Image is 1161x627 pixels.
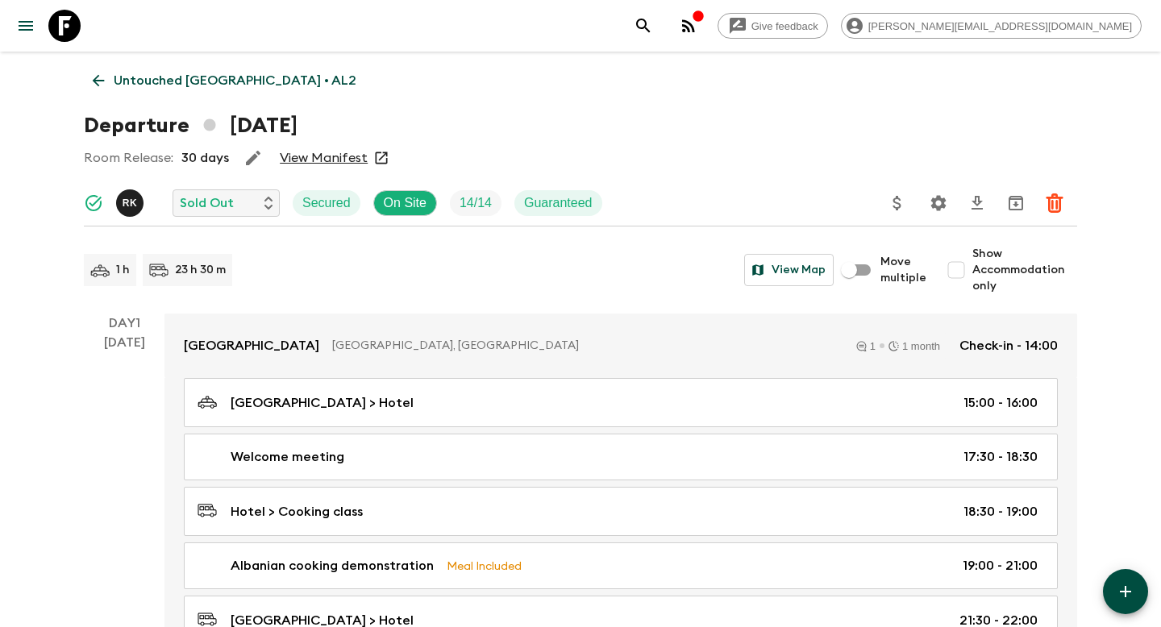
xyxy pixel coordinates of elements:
button: Settings [922,187,955,219]
a: Untouched [GEOGRAPHIC_DATA] • AL2 [84,64,365,97]
p: On Site [384,193,427,213]
p: R K [123,197,138,210]
button: Delete [1038,187,1071,219]
span: Show Accommodation only [972,246,1077,294]
a: Albanian cooking demonstrationMeal Included19:00 - 21:00 [184,542,1058,589]
p: Day 1 [84,313,164,333]
p: Hotel > Cooking class [231,502,363,521]
p: [GEOGRAPHIC_DATA] [184,336,319,355]
div: Trip Fill [450,190,501,216]
button: menu [10,10,42,42]
button: RK [116,189,147,217]
button: search adventures [627,10,660,42]
div: Secured [293,190,360,216]
button: Archive (Completed, Cancelled or Unsynced Departures only) [1000,187,1032,219]
p: 14 / 14 [460,193,492,213]
div: 1 [856,341,876,351]
p: Welcome meeting [231,447,344,467]
p: Secured [302,193,351,213]
p: Albanian cooking demonstration [231,556,434,575]
button: Download CSV [961,187,993,219]
a: [GEOGRAPHIC_DATA][GEOGRAPHIC_DATA], [GEOGRAPHIC_DATA]11 monthCheck-in - 14:00 [164,313,1077,378]
div: On Site [373,190,437,216]
span: Robert Kaca [116,194,147,207]
p: [GEOGRAPHIC_DATA] > Hotel [231,393,414,413]
a: View Manifest [280,150,368,166]
span: [PERSON_NAME][EMAIL_ADDRESS][DOMAIN_NAME] [859,20,1141,32]
p: 15:00 - 16:00 [963,393,1038,413]
span: Move multiple [880,254,927,286]
a: [GEOGRAPHIC_DATA] > Hotel15:00 - 16:00 [184,378,1058,427]
p: [GEOGRAPHIC_DATA], [GEOGRAPHIC_DATA] [332,338,837,354]
a: Welcome meeting17:30 - 18:30 [184,434,1058,480]
p: Check-in - 14:00 [959,336,1058,355]
a: Hotel > Cooking class18:30 - 19:00 [184,487,1058,536]
p: Guaranteed [524,193,593,213]
p: 17:30 - 18:30 [963,447,1038,467]
p: 19:00 - 21:00 [963,556,1038,575]
p: Sold Out [180,193,234,213]
span: Give feedback [743,20,827,32]
p: Room Release: [84,148,173,168]
p: 23 h 30 m [175,262,226,278]
div: 1 month [888,341,940,351]
p: 30 days [181,148,229,168]
a: Give feedback [718,13,828,39]
svg: Synced Successfully [84,193,103,213]
button: View Map [744,254,834,286]
button: Update Price, Early Bird Discount and Costs [881,187,913,219]
p: Meal Included [447,557,522,575]
p: 18:30 - 19:00 [963,502,1038,521]
h1: Departure [DATE] [84,110,298,142]
p: Untouched [GEOGRAPHIC_DATA] • AL2 [114,71,356,90]
div: [PERSON_NAME][EMAIL_ADDRESS][DOMAIN_NAME] [841,13,1142,39]
p: 1 h [116,262,130,278]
